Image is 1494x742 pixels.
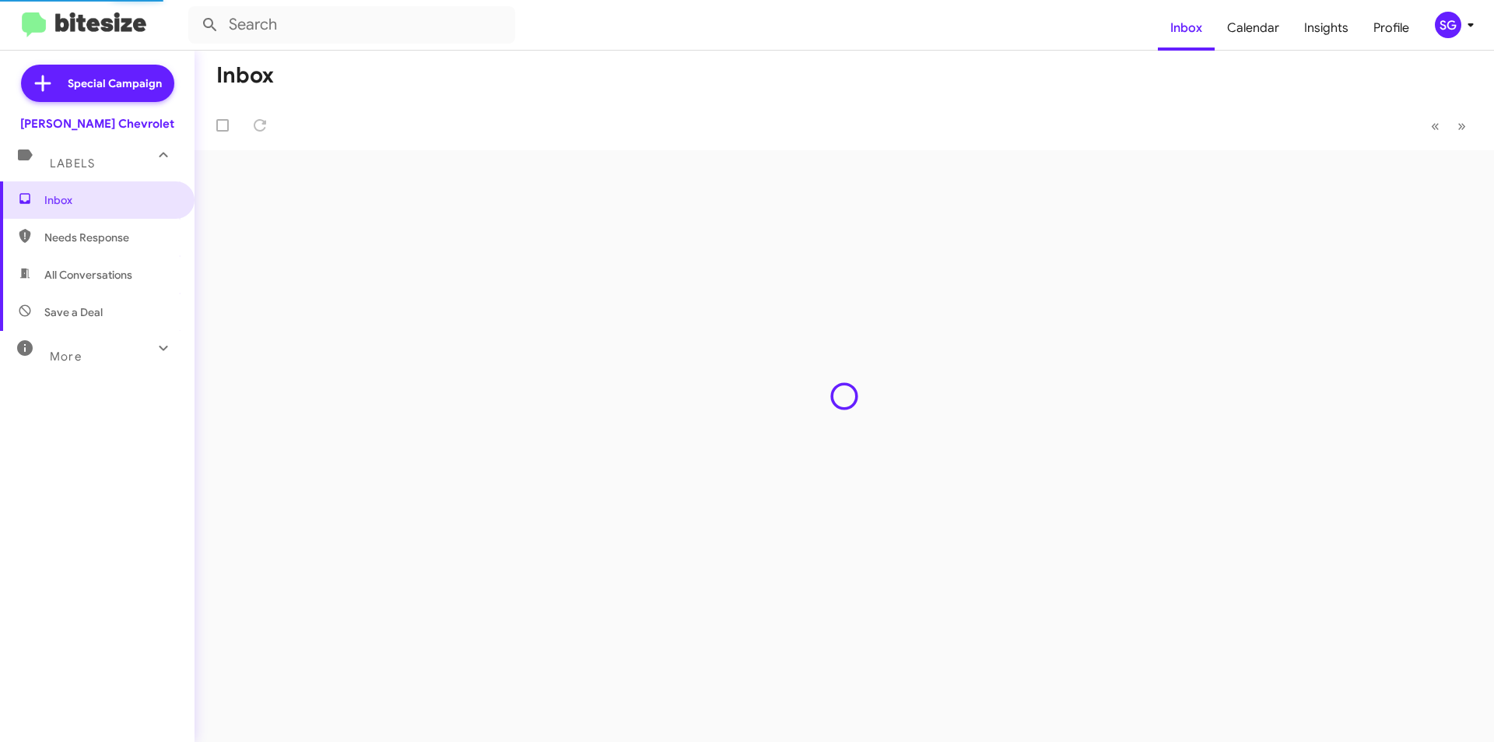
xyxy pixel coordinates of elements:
a: Insights [1292,5,1361,51]
span: « [1431,116,1440,135]
nav: Page navigation example [1422,110,1475,142]
div: SG [1435,12,1461,38]
span: Save a Deal [44,304,103,320]
span: Labels [50,156,95,171]
h1: Inbox [216,63,274,88]
a: Special Campaign [21,65,174,102]
a: Inbox [1158,5,1215,51]
input: Search [188,6,515,44]
a: Calendar [1215,5,1292,51]
span: More [50,350,82,364]
span: » [1457,116,1466,135]
div: [PERSON_NAME] Chevrolet [20,116,174,132]
span: Needs Response [44,230,177,245]
button: Previous [1422,110,1449,142]
span: All Conversations [44,267,132,283]
button: SG [1422,12,1477,38]
span: Inbox [44,192,177,208]
span: Special Campaign [68,76,162,91]
a: Profile [1361,5,1422,51]
button: Next [1448,110,1475,142]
